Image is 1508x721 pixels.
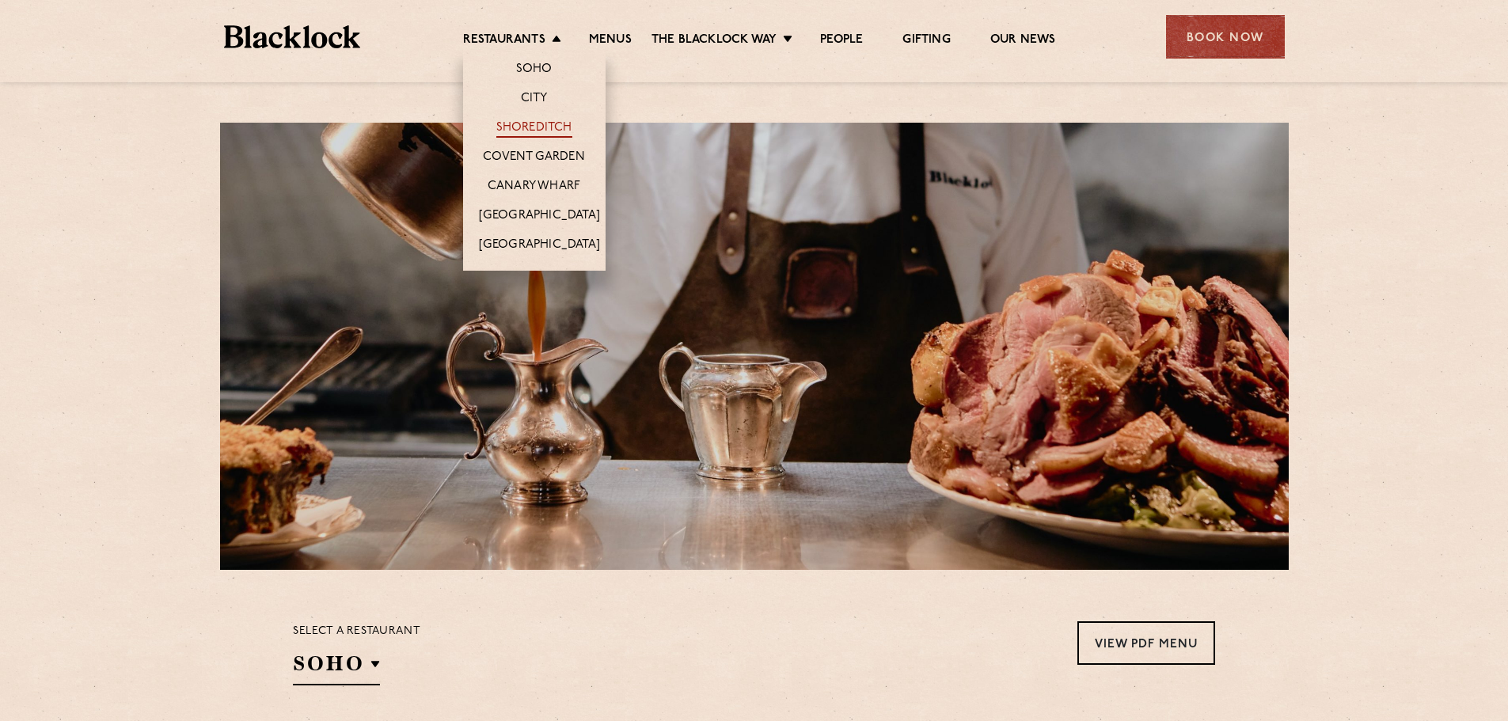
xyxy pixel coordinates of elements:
[516,62,553,79] a: Soho
[1077,621,1215,665] a: View PDF Menu
[651,32,777,50] a: The Blacklock Way
[820,32,863,50] a: People
[521,91,548,108] a: City
[496,120,572,138] a: Shoreditch
[479,237,600,255] a: [GEOGRAPHIC_DATA]
[1166,15,1285,59] div: Book Now
[488,179,580,196] a: Canary Wharf
[293,650,380,685] h2: SOHO
[479,208,600,226] a: [GEOGRAPHIC_DATA]
[463,32,545,50] a: Restaurants
[902,32,950,50] a: Gifting
[293,621,420,642] p: Select a restaurant
[589,32,632,50] a: Menus
[990,32,1056,50] a: Our News
[224,25,361,48] img: BL_Textured_Logo-footer-cropped.svg
[483,150,585,167] a: Covent Garden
